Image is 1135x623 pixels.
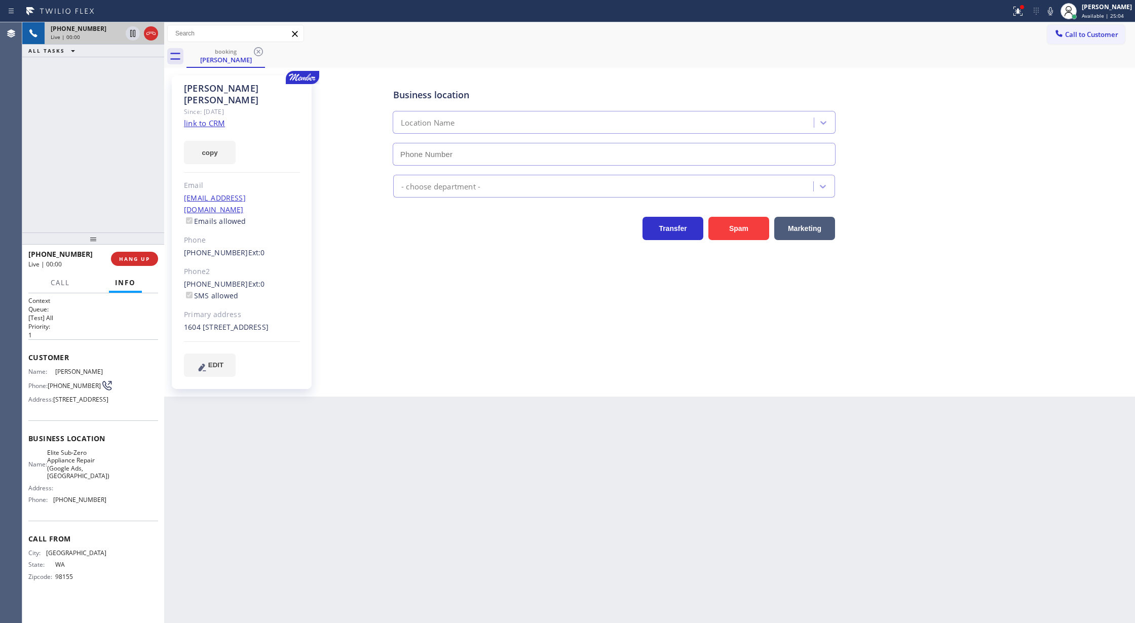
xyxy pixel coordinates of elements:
[184,83,300,106] div: [PERSON_NAME] [PERSON_NAME]
[1082,3,1132,11] div: [PERSON_NAME]
[28,484,55,492] span: Address:
[111,252,158,266] button: HANG UP
[393,88,835,102] div: Business location
[115,278,136,287] span: Info
[119,255,150,262] span: HANG UP
[184,180,300,191] div: Email
[184,141,236,164] button: copy
[184,193,246,214] a: [EMAIL_ADDRESS][DOMAIN_NAME]
[28,460,47,468] span: Name:
[28,561,55,568] span: State:
[48,382,101,390] span: [PHONE_NUMBER]
[46,549,106,557] span: [GEOGRAPHIC_DATA]
[401,180,480,192] div: - choose department -
[55,561,106,568] span: WA
[187,48,264,55] div: booking
[186,292,193,298] input: SMS allowed
[248,279,265,289] span: Ext: 0
[28,314,158,322] p: [Test] All
[1043,4,1057,18] button: Mute
[208,361,223,369] span: EDIT
[187,45,264,67] div: Karin Keith
[28,322,158,331] h2: Priority:
[28,260,62,268] span: Live | 00:00
[22,45,85,57] button: ALL TASKS
[28,368,55,375] span: Name:
[45,273,76,293] button: Call
[28,549,46,557] span: City:
[55,368,106,375] span: [PERSON_NAME]
[55,573,106,580] span: 98155
[28,396,53,403] span: Address:
[47,449,109,480] span: Elite Sub-Zero Appliance Repair (Google Ads, [GEOGRAPHIC_DATA])
[186,217,193,224] input: Emails allowed
[184,118,225,128] a: link to CRM
[109,273,142,293] button: Info
[28,353,158,362] span: Customer
[187,55,264,64] div: [PERSON_NAME]
[184,309,300,321] div: Primary address
[53,396,108,403] span: [STREET_ADDRESS]
[1065,30,1118,39] span: Call to Customer
[28,305,158,314] h2: Queue:
[401,117,455,129] div: Location Name
[184,235,300,246] div: Phone
[774,217,835,240] button: Marketing
[144,26,158,41] button: Hang up
[28,331,158,339] p: 1
[168,25,304,42] input: Search
[184,291,238,300] label: SMS allowed
[184,279,248,289] a: [PHONE_NUMBER]
[184,106,300,118] div: Since: [DATE]
[248,248,265,257] span: Ext: 0
[28,434,158,443] span: Business location
[28,296,158,305] h1: Context
[51,24,106,33] span: [PHONE_NUMBER]
[28,382,48,390] span: Phone:
[184,354,236,377] button: EDIT
[642,217,703,240] button: Transfer
[28,573,55,580] span: Zipcode:
[28,496,53,503] span: Phone:
[51,33,80,41] span: Live | 00:00
[1082,12,1124,19] span: Available | 25:04
[28,534,158,543] span: Call From
[53,496,106,503] span: [PHONE_NUMBER]
[51,278,70,287] span: Call
[184,216,246,226] label: Emails allowed
[126,26,140,41] button: Hold Customer
[184,322,300,333] div: 1604 [STREET_ADDRESS]
[708,217,769,240] button: Spam
[393,143,836,166] input: Phone Number
[184,248,248,257] a: [PHONE_NUMBER]
[1047,25,1125,44] button: Call to Customer
[28,249,93,259] span: [PHONE_NUMBER]
[184,266,300,278] div: Phone2
[28,47,65,54] span: ALL TASKS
